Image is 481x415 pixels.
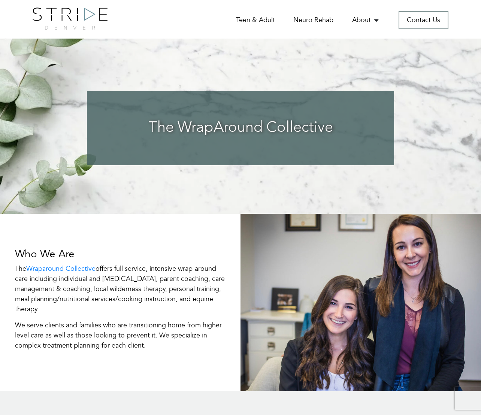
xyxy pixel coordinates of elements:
a: Teen & Adult [236,15,275,25]
a: Neuro Rehab [293,15,333,25]
h3: The WrapAround Collective [102,119,379,137]
img: logo.png [33,7,108,30]
img: Wraparound_edited.jpg [240,214,481,391]
p: The offers full service, intensive wrap-around care including individual and [MEDICAL_DATA], pare... [15,264,226,314]
a: Wraparound Collective [26,264,96,273]
h3: Who We Are [15,248,226,261]
a: About [352,15,380,25]
p: We serve clients and families who are transitioning home from higher level care as well as those ... [15,320,226,351]
a: Contact Us [399,11,448,29]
